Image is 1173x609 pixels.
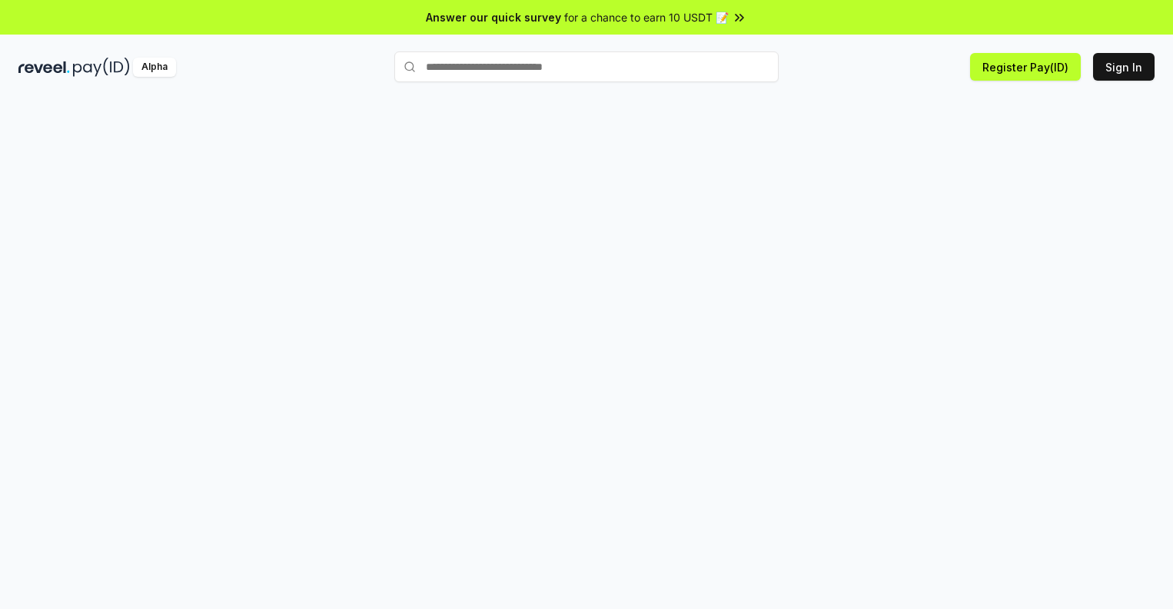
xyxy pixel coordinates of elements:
[1093,53,1155,81] button: Sign In
[73,58,130,77] img: pay_id
[18,58,70,77] img: reveel_dark
[133,58,176,77] div: Alpha
[970,53,1081,81] button: Register Pay(ID)
[564,9,729,25] span: for a chance to earn 10 USDT 📝
[426,9,561,25] span: Answer our quick survey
